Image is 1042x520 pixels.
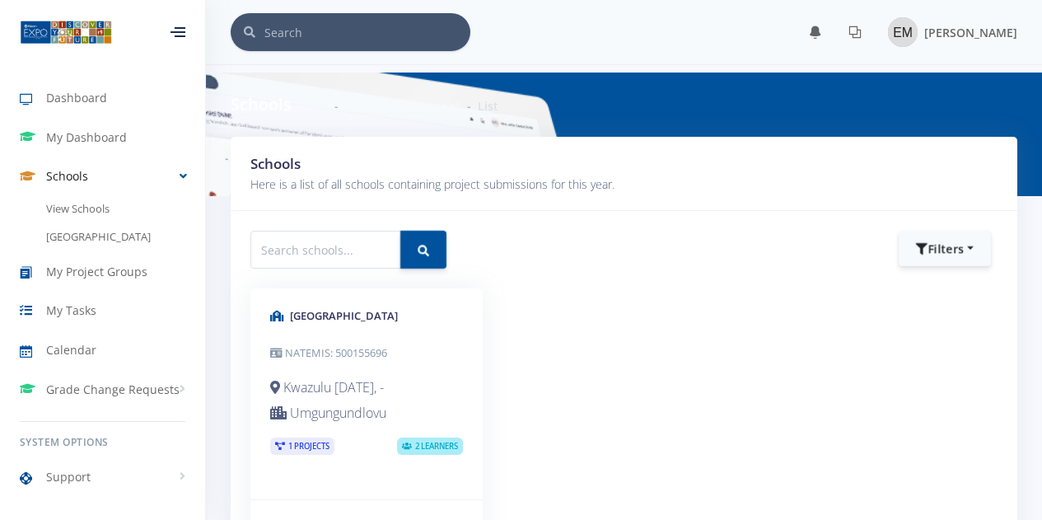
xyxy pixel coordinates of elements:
[264,13,470,51] input: Search
[875,14,1017,50] a: Image placeholder [PERSON_NAME]
[397,438,463,455] span: 2 Learners
[270,438,334,455] span: 1 Projects
[250,231,401,269] input: Search schools...
[20,19,112,45] img: ...
[460,97,498,115] li: List
[46,381,180,398] span: Grade Change Requests
[46,129,127,146] span: My Dashboard
[46,468,91,485] span: Support
[231,92,292,117] h6: Schools
[345,98,460,114] a: School Management
[20,435,185,450] h6: System Options
[46,341,96,358] span: Calendar
[46,302,96,319] span: My Tasks
[899,231,991,266] button: Filters
[250,175,741,194] p: Here is a list of all schools containing project submissions for this year.
[888,17,918,47] img: Image placeholder
[250,153,741,175] h3: Schools
[270,377,463,399] p: Kwazulu [DATE], -
[46,167,88,185] span: Schools
[46,89,107,106] span: Dashboard
[270,308,463,325] h5: [GEOGRAPHIC_DATA]
[924,25,1017,40] span: [PERSON_NAME]
[46,263,147,280] span: My Project Groups
[270,402,463,424] p: Umgungundlovu
[315,97,498,115] nav: breadcrumb
[270,345,387,360] small: NATEMIS: 500155696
